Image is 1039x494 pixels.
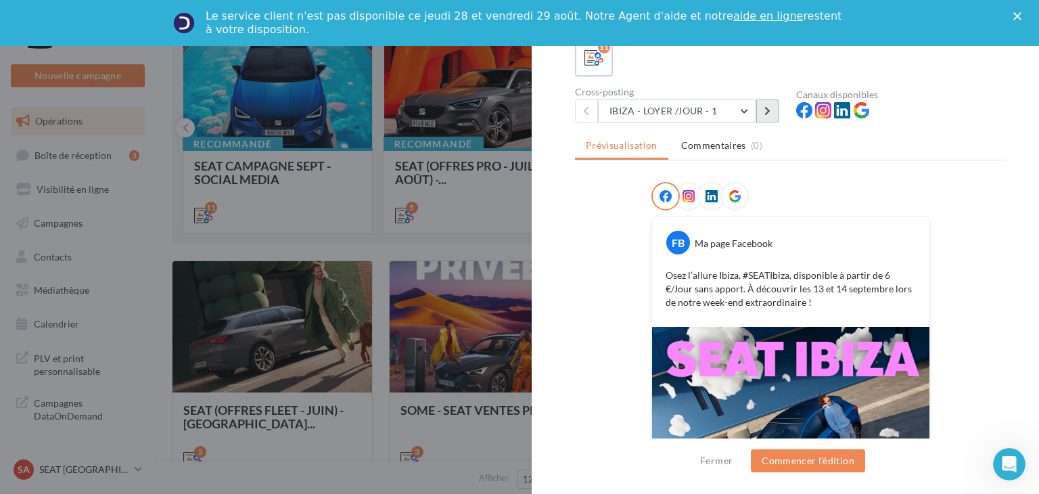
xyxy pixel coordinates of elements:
span: Commentaires [681,139,746,152]
div: Canaux disponibles [796,90,1007,99]
span: (0) [751,140,762,151]
a: aide en ligne [733,9,803,22]
div: Fermer [1013,12,1027,20]
div: Le service client n'est pas disponible ce jeudi 28 et vendredi 29 août. Notre Agent d'aide et not... [206,9,844,37]
button: Fermer [695,453,738,469]
div: Ma page Facebook [695,237,772,250]
iframe: Intercom live chat [993,448,1025,480]
img: Profile image for Service-Client [173,12,195,34]
button: IBIZA - LOYER /JOUR - 1 [598,99,756,122]
div: FB [666,231,690,254]
div: 11 [598,41,610,53]
p: Osez l’allure Ibiza. #SEATIbiza, disponible à partir de 6 €/Jour sans apport. À découvrir les 13 ... [666,269,916,309]
button: Commencer l'édition [751,449,865,472]
div: Cross-posting [575,87,785,97]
